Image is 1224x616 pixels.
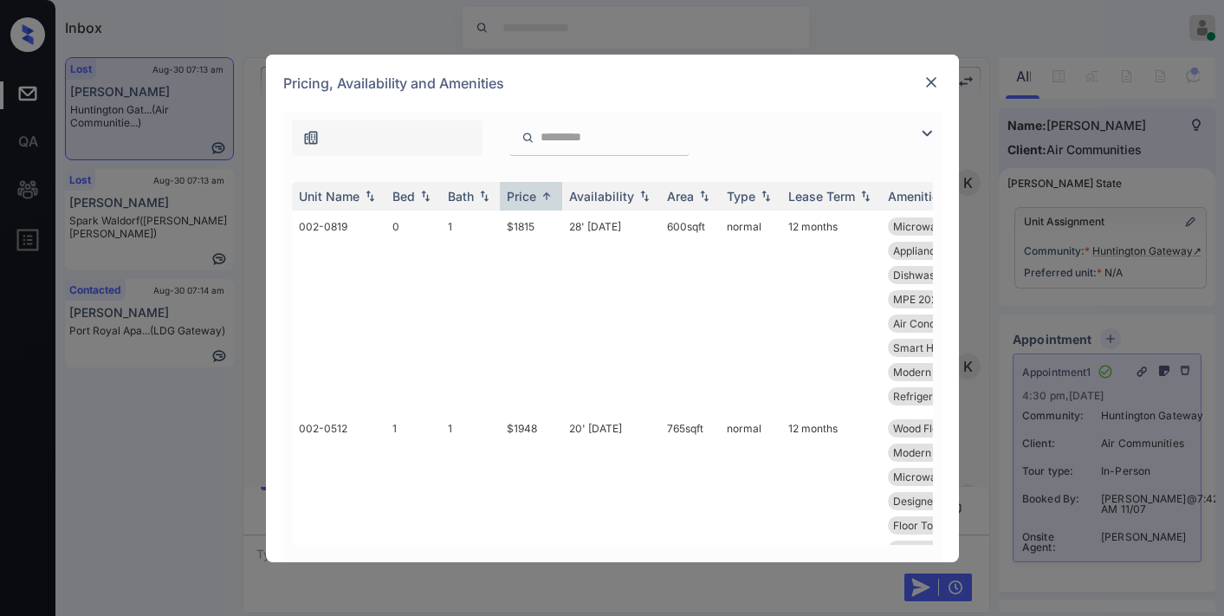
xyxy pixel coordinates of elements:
div: Unit Name [299,189,359,204]
span: Designer Kitche... [893,495,979,508]
img: close [923,74,940,91]
span: 2022 K&B [893,543,942,556]
td: 1 [441,211,500,412]
span: MPE 2025 Lobby,... [893,293,986,306]
span: Refrigerator Le... [893,390,975,403]
div: Lease Term [788,189,855,204]
img: sorting [476,190,493,202]
span: Smart Home Ther... [893,341,988,354]
span: Microwave [893,220,949,233]
span: Modern Cabinetr... [893,366,983,379]
div: Amenities [888,189,946,204]
td: $1815 [500,211,562,412]
span: Appliances Stai... [893,244,976,257]
div: Price [507,189,536,204]
img: icon-zuma [916,123,937,144]
div: Type [727,189,755,204]
div: Bed [392,189,415,204]
td: 600 sqft [660,211,720,412]
span: Dishwasher [893,269,951,282]
span: Modern Cabinetr... [893,446,983,459]
span: Microwave [893,470,949,483]
td: normal [720,211,781,412]
div: Area [667,189,694,204]
img: icon-zuma [521,130,534,146]
img: icon-zuma [302,129,320,146]
td: 002-0819 [292,211,385,412]
div: Pricing, Availability and Amenities [266,55,959,112]
td: 0 [385,211,441,412]
img: sorting [417,190,434,202]
span: Floor To Ceilin... [893,519,971,532]
img: sorting [757,190,774,202]
td: 28' [DATE] [562,211,660,412]
span: Air Conditionin... [893,317,973,330]
div: Availability [569,189,634,204]
img: sorting [857,190,874,202]
img: sorting [696,190,713,202]
td: 12 months [781,211,881,412]
img: sorting [361,190,379,202]
div: Bath [448,189,474,204]
span: Wood Floor 2014 [893,422,975,435]
img: sorting [538,190,555,203]
img: sorting [636,190,653,202]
